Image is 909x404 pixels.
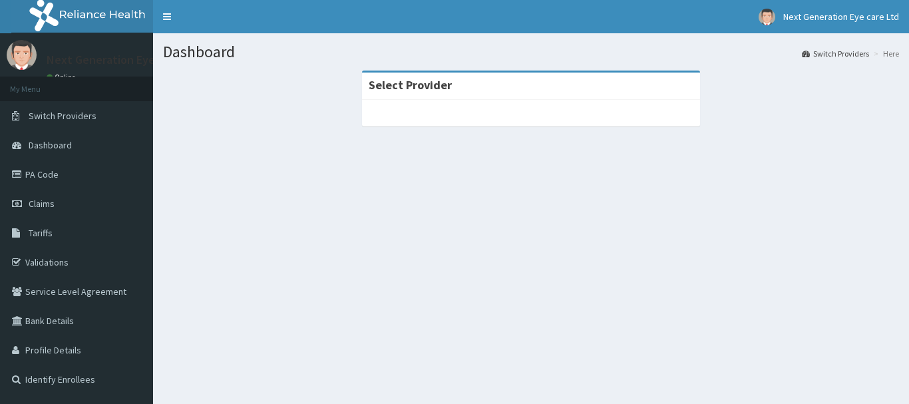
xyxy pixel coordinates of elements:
span: Tariffs [29,227,53,239]
span: Switch Providers [29,110,96,122]
strong: Select Provider [369,77,452,93]
span: Dashboard [29,139,72,151]
img: User Image [759,9,775,25]
span: Claims [29,198,55,210]
a: Online [47,73,79,82]
h1: Dashboard [163,43,899,61]
li: Here [870,48,899,59]
img: User Image [7,40,37,70]
span: Next Generation Eye care Ltd [783,11,899,23]
a: Switch Providers [802,48,869,59]
p: Next Generation Eye care Ltd [47,54,201,66]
